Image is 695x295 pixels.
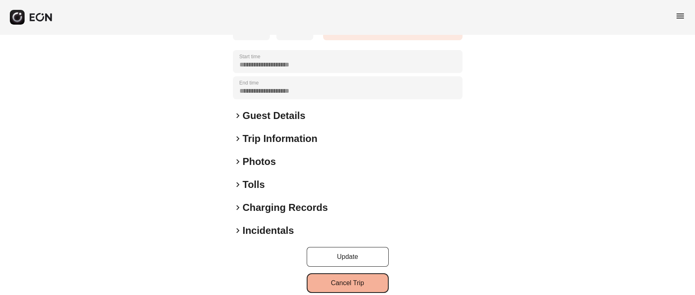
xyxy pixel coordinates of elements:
[243,201,328,214] h2: Charging Records
[307,247,389,267] button: Update
[233,157,243,167] span: keyboard_arrow_right
[243,132,318,145] h2: Trip Information
[243,109,305,122] h2: Guest Details
[233,203,243,213] span: keyboard_arrow_right
[243,178,265,191] h2: Tolls
[675,11,685,21] span: menu
[243,155,276,168] h2: Photos
[233,226,243,236] span: keyboard_arrow_right
[243,224,294,237] h2: Incidentals
[307,273,389,293] button: Cancel Trip
[233,134,243,144] span: keyboard_arrow_right
[233,180,243,190] span: keyboard_arrow_right
[233,111,243,121] span: keyboard_arrow_right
